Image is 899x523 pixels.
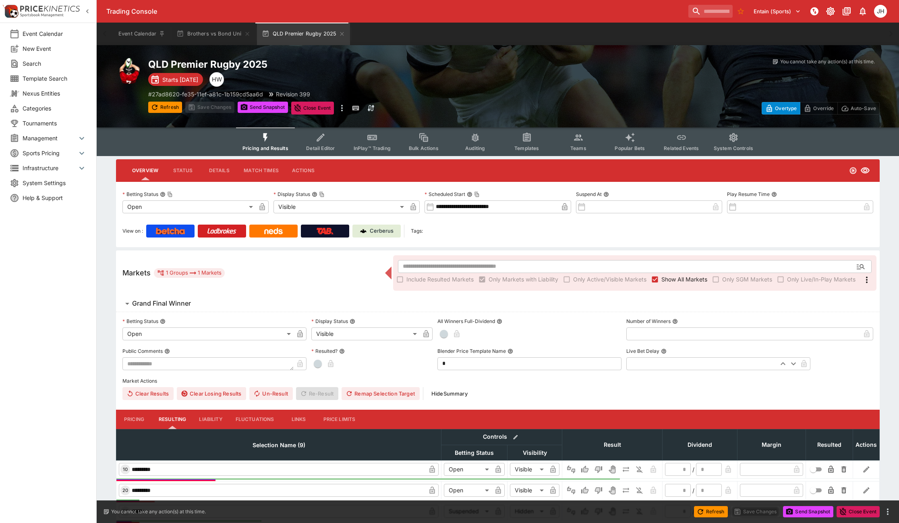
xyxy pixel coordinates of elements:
span: Related Events [664,145,699,151]
span: Only SGM Markets [722,275,772,283]
img: Betcha [156,228,185,234]
button: Status [165,161,201,180]
div: Visible [311,327,420,340]
button: Open [853,259,868,274]
button: Eliminated In Play [633,484,646,497]
button: Not Set [565,484,578,497]
label: Market Actions [122,375,873,387]
img: PriceKinetics Logo [2,3,19,19]
span: Template Search [23,74,87,83]
button: Pricing [116,410,152,429]
span: Categories [23,104,87,113]
div: Open [444,484,492,497]
th: Resulted [806,429,853,460]
button: Push [619,484,632,497]
h2: Copy To Clipboard [148,58,514,71]
p: Cerberus [370,227,394,235]
svg: More [862,275,872,285]
p: Number of Winners [626,318,671,325]
button: QLD Premier Rugby 2025 [257,23,350,45]
span: Event Calendar [23,29,87,38]
button: Price Limits [317,410,362,429]
button: Remap Selection Target [342,387,420,400]
button: Refresh [694,506,728,517]
button: Push [619,463,632,476]
label: View on : [122,225,143,238]
span: 20 [121,488,130,493]
span: Teams [570,145,586,151]
img: Sportsbook Management [20,13,64,17]
button: Win [578,463,591,476]
span: Only Live/In-Play Markets [787,275,855,283]
div: Harry Walker [209,72,224,87]
button: Links [281,410,317,429]
button: Overtype [762,102,800,115]
label: Tags: [411,225,423,238]
span: Search [23,59,87,68]
button: Details [201,161,237,180]
span: Templates [514,145,539,151]
button: HideSummary [427,387,472,400]
span: Management [23,134,77,142]
th: Margin [737,429,806,460]
p: You cannot take any action(s) at this time. [111,508,206,515]
h6: Grand Final Winner [132,299,191,308]
span: Visibility [514,448,556,458]
p: Betting Status [122,191,158,198]
button: Scheduled StartCopy To Clipboard [467,192,472,197]
button: more [337,102,347,115]
h5: Markets [122,268,151,277]
button: All Winners Full-Dividend [497,319,502,324]
img: Neds [264,228,282,234]
button: Number of Winners [672,319,678,324]
span: Auditing [465,145,485,151]
button: Documentation [839,4,854,19]
button: Actions [285,161,321,180]
p: Overtype [775,104,797,113]
button: Display StatusCopy To Clipboard [312,192,317,197]
svg: Visible [860,166,870,175]
p: Copy To Clipboard [148,90,263,98]
button: Close Event [291,102,334,115]
button: Match Times [237,161,285,180]
img: Ladbrokes [207,228,236,234]
button: Copy To Clipboard [167,192,173,197]
p: Public Comments [122,348,163,354]
button: Resulting [152,410,193,429]
div: Open [444,463,492,476]
button: Un-Result [249,387,292,400]
div: Open [122,200,256,213]
button: Betting StatusCopy To Clipboard [160,192,166,197]
button: Bulk edit [510,432,521,442]
div: Visible [510,463,547,476]
span: Re-Result [296,387,338,400]
button: Win [578,484,591,497]
p: Resulted? [311,348,338,354]
th: Result [562,429,663,460]
span: Selection Name (9) [244,440,314,450]
p: Display Status [311,318,348,325]
th: Actions [853,429,880,460]
div: Jordan Hughes [874,5,887,18]
div: Event type filters [236,127,760,156]
p: Suspend At [576,191,602,198]
div: Trading Console [106,7,685,16]
button: Clear Losing Results [177,387,246,400]
input: search [688,5,733,18]
p: Play Resume Time [727,191,770,198]
div: Open [122,327,294,340]
p: All Winners Full-Dividend [437,318,495,325]
div: Visible [273,200,407,213]
span: Sports Pricing [23,149,77,157]
p: Live Bet Delay [626,348,659,354]
button: more [883,507,893,517]
p: You cannot take any action(s) at this time. [780,58,875,65]
span: Include Resulted Markets [406,275,474,283]
button: Auto-Save [837,102,880,115]
button: Lose [592,484,605,497]
button: Notifications [855,4,870,19]
th: Dividend [663,429,737,460]
p: Auto-Save [851,104,876,113]
button: NOT Connected to PK [807,4,822,19]
button: Lose [592,463,605,476]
